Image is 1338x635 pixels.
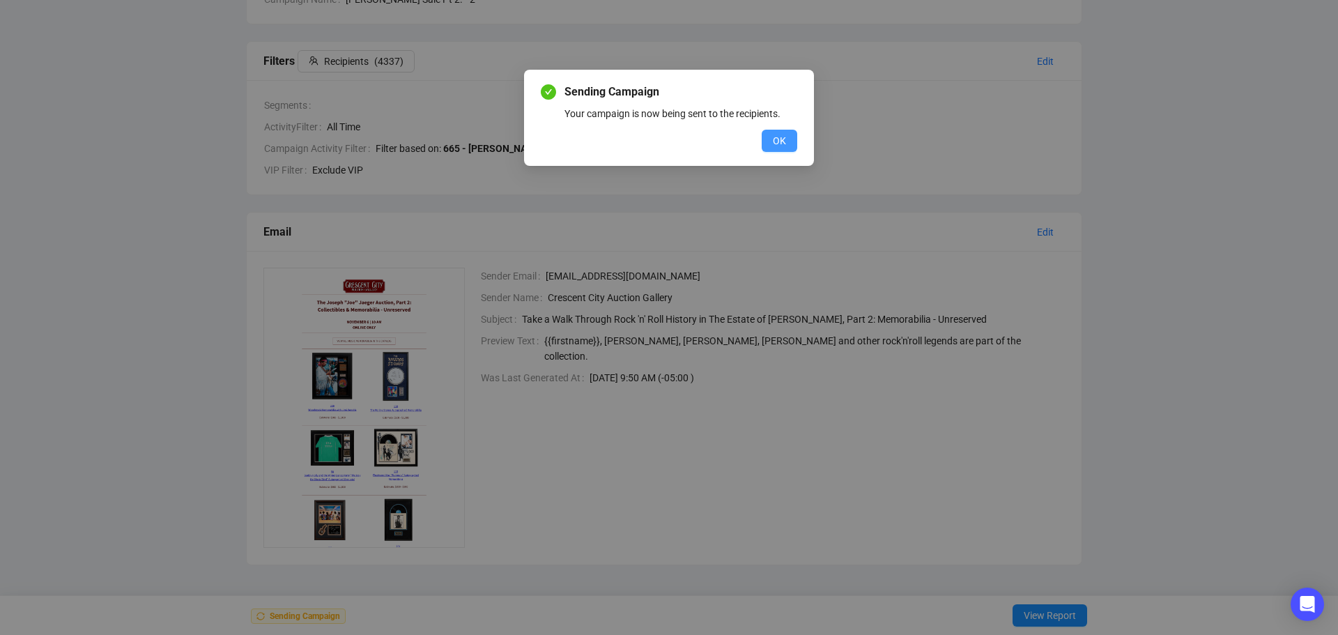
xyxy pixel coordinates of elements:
[1291,588,1324,621] div: Open Intercom Messenger
[541,84,556,100] span: check-circle
[564,84,797,100] span: Sending Campaign
[762,130,797,152] button: OK
[564,106,797,121] div: Your campaign is now being sent to the recipients.
[773,133,786,148] span: OK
